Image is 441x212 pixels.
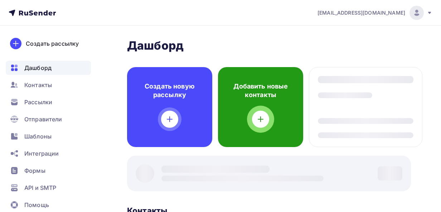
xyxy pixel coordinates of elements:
a: Формы [6,163,91,178]
span: [EMAIL_ADDRESS][DOMAIN_NAME] [318,9,405,16]
div: Создать рассылку [26,39,79,48]
span: Шаблоны [24,132,52,141]
span: Контакты [24,81,52,89]
span: Рассылки [24,98,52,106]
span: Дашборд [24,64,52,72]
a: Контакты [6,78,91,92]
a: Дашборд [6,61,91,75]
h4: Добавить новые контакты [229,82,292,99]
a: Шаблоны [6,129,91,143]
a: [EMAIL_ADDRESS][DOMAIN_NAME] [318,6,432,20]
span: Формы [24,166,45,175]
h4: Создать новую рассылку [139,82,201,99]
span: Помощь [24,201,49,209]
h2: Дашборд [127,39,411,53]
a: Отправители [6,112,91,126]
span: Отправители [24,115,62,123]
a: Рассылки [6,95,91,109]
span: Интеграции [24,149,59,158]
span: API и SMTP [24,183,56,192]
